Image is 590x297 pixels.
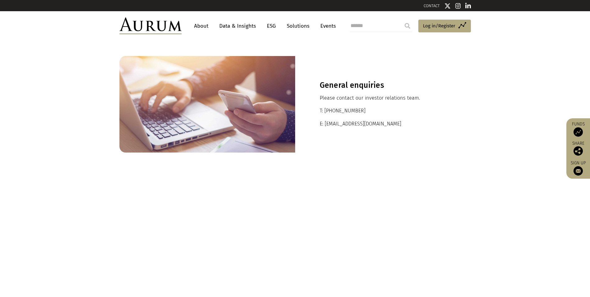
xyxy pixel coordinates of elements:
a: About [191,20,211,32]
input: Submit [401,20,414,32]
img: Aurum [119,17,182,34]
a: ESG [264,20,279,32]
a: Funds [569,121,587,137]
h3: General enquiries [320,81,446,90]
img: Instagram icon [455,3,461,9]
img: Sign up to our newsletter [574,166,583,176]
a: CONTACT [424,3,440,8]
span: Log in/Register [423,22,455,30]
img: Access Funds [574,127,583,137]
p: E: [EMAIL_ADDRESS][DOMAIN_NAME] [320,120,446,128]
a: Log in/Register [418,20,471,33]
a: Solutions [284,20,313,32]
img: Linkedin icon [465,3,471,9]
img: Twitter icon [444,3,451,9]
a: Data & Insights [216,20,259,32]
img: Share this post [574,146,583,156]
a: Sign up [569,160,587,176]
div: Share [569,141,587,156]
a: Events [317,20,336,32]
p: Please contact our investor relations team. [320,94,446,102]
p: T: [PHONE_NUMBER] [320,107,446,115]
